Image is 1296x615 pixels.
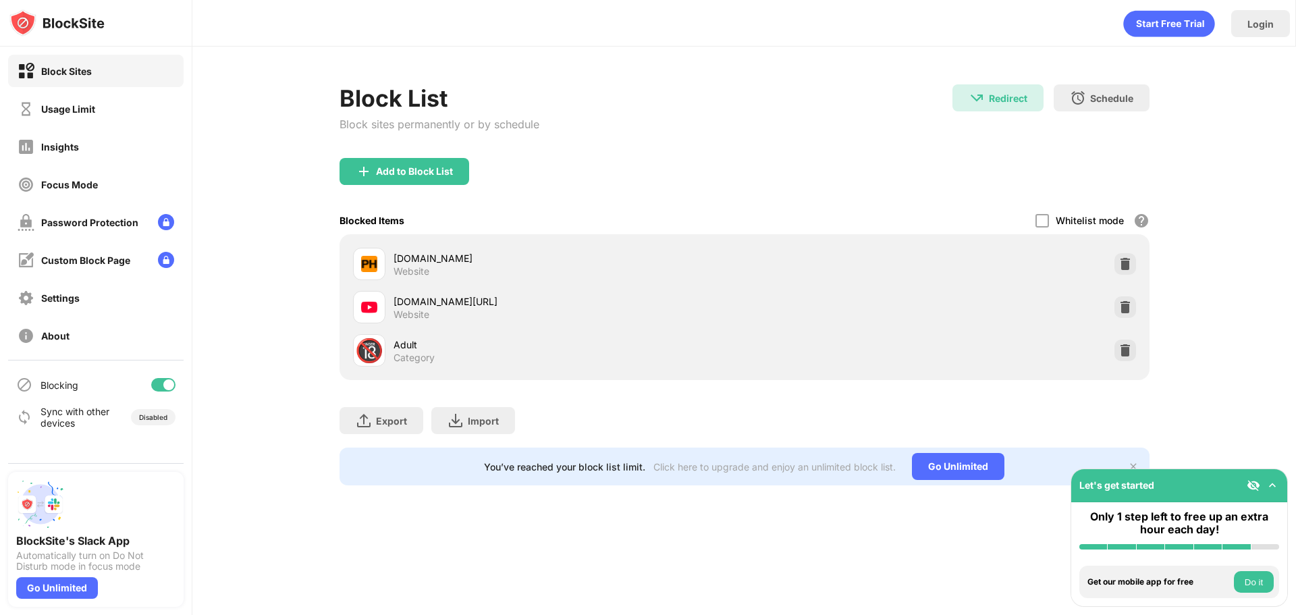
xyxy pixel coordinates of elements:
img: lock-menu.svg [158,252,174,268]
div: Disabled [139,413,167,421]
div: Whitelist mode [1056,215,1124,226]
div: Website [394,265,429,277]
img: x-button.svg [1128,461,1139,472]
img: insights-off.svg [18,138,34,155]
div: 🔞 [355,337,383,365]
div: Password Protection [41,217,138,228]
div: Website [394,309,429,321]
div: About [41,330,70,342]
div: Let's get started [1079,479,1154,491]
img: favicons [361,299,377,315]
img: customize-block-page-off.svg [18,252,34,269]
div: [DOMAIN_NAME][URL] [394,294,745,309]
img: settings-off.svg [18,290,34,306]
img: password-protection-off.svg [18,214,34,231]
img: lock-menu.svg [158,214,174,230]
div: Add to Block List [376,166,453,177]
div: Custom Block Page [41,255,130,266]
div: Category [394,352,435,364]
div: Get our mobile app for free [1087,577,1231,587]
div: Sync with other devices [40,406,110,429]
div: Blocked Items [340,215,404,226]
div: animation [1123,10,1215,37]
div: [DOMAIN_NAME] [394,251,745,265]
img: block-on.svg [18,63,34,80]
div: Login [1247,18,1274,30]
div: Adult [394,338,745,352]
div: Go Unlimited [912,453,1004,480]
img: about-off.svg [18,327,34,344]
img: logo-blocksite.svg [9,9,105,36]
div: Click here to upgrade and enjoy an unlimited block list. [653,461,896,473]
img: time-usage-off.svg [18,101,34,117]
div: Export [376,415,407,427]
div: Usage Limit [41,103,95,115]
div: Go Unlimited [16,577,98,599]
div: Redirect [989,92,1027,104]
div: You’ve reached your block list limit. [484,461,645,473]
img: blocking-icon.svg [16,377,32,393]
div: Focus Mode [41,179,98,190]
div: Settings [41,292,80,304]
div: Block List [340,84,539,112]
img: push-slack.svg [16,480,65,529]
div: Blocking [40,379,78,391]
div: Block sites permanently or by schedule [340,117,539,131]
button: Do it [1234,571,1274,593]
img: sync-icon.svg [16,409,32,425]
div: Insights [41,141,79,153]
img: favicons [361,256,377,272]
img: focus-off.svg [18,176,34,193]
img: omni-setup-toggle.svg [1266,479,1279,492]
div: Automatically turn on Do Not Disturb mode in focus mode [16,550,175,572]
div: BlockSite's Slack App [16,534,175,547]
div: Only 1 step left to free up an extra hour each day! [1079,510,1279,536]
div: Import [468,415,499,427]
img: eye-not-visible.svg [1247,479,1260,492]
div: Schedule [1090,92,1133,104]
div: Block Sites [41,65,92,77]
